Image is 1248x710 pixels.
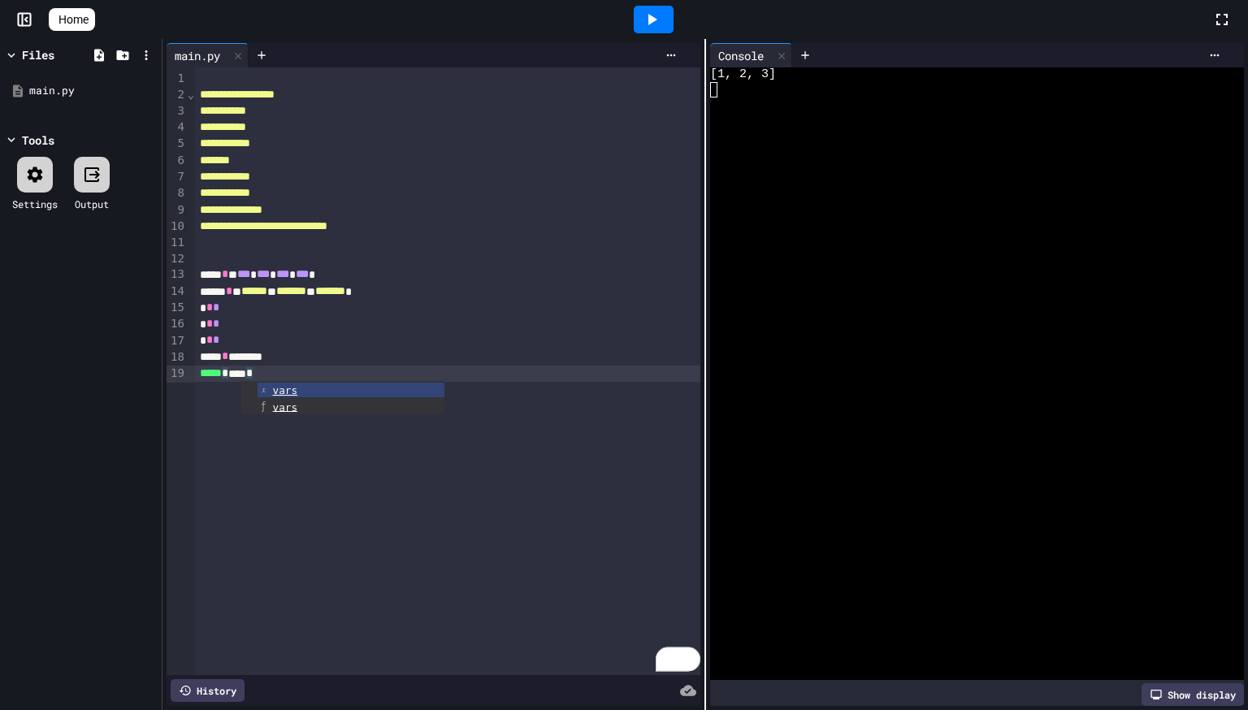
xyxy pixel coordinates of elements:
[710,43,792,67] div: Console
[1142,683,1244,706] div: Show display
[241,381,444,414] ul: Completions
[167,300,187,316] div: 15
[273,384,297,396] span: vars
[22,46,54,63] div: Files
[29,83,156,99] div: main.py
[167,87,187,103] div: 2
[167,333,187,349] div: 17
[167,251,187,267] div: 12
[167,185,187,201] div: 8
[167,47,228,64] div: main.py
[187,88,195,101] span: Fold line
[167,169,187,185] div: 7
[167,219,187,235] div: 10
[12,197,58,211] div: Settings
[710,47,772,64] div: Console
[167,43,249,67] div: main.py
[167,266,187,283] div: 13
[22,132,54,149] div: Tools
[167,103,187,119] div: 3
[167,71,187,87] div: 1
[49,8,95,31] a: Home
[167,366,187,382] div: 19
[273,400,297,413] span: vars
[75,197,109,211] div: Output
[171,679,245,702] div: History
[167,316,187,332] div: 16
[167,349,187,366] div: 18
[195,67,700,675] div: To enrich screen reader interactions, please activate Accessibility in Grammarly extension settings
[167,202,187,219] div: 9
[167,136,187,152] div: 5
[167,284,187,300] div: 14
[167,153,187,169] div: 6
[167,119,187,136] div: 4
[58,11,89,28] span: Home
[710,67,776,82] span: [1, 2, 3]
[167,235,187,251] div: 11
